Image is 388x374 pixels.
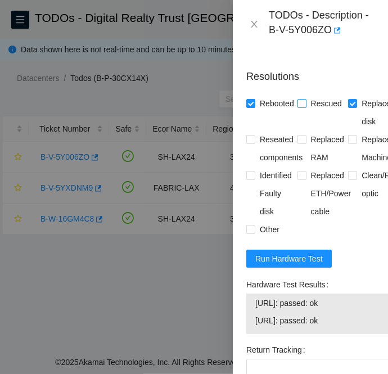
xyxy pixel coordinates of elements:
[306,130,349,166] span: Replaced RAM
[255,94,299,112] span: Rebooted
[255,253,323,265] span: Run Hardware Test
[306,166,356,220] span: Replaced ETH/Power cable
[269,9,375,39] div: TODOs - Description - B-V-5Y006ZO
[246,250,332,268] button: Run Hardware Test
[255,166,297,220] span: Identified Faulty disk
[306,94,346,112] span: Rescued
[255,130,307,166] span: Reseated components
[246,341,310,359] label: Return Tracking
[255,220,284,238] span: Other
[250,20,259,29] span: close
[246,276,333,294] label: Hardware Test Results
[246,19,262,30] button: Close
